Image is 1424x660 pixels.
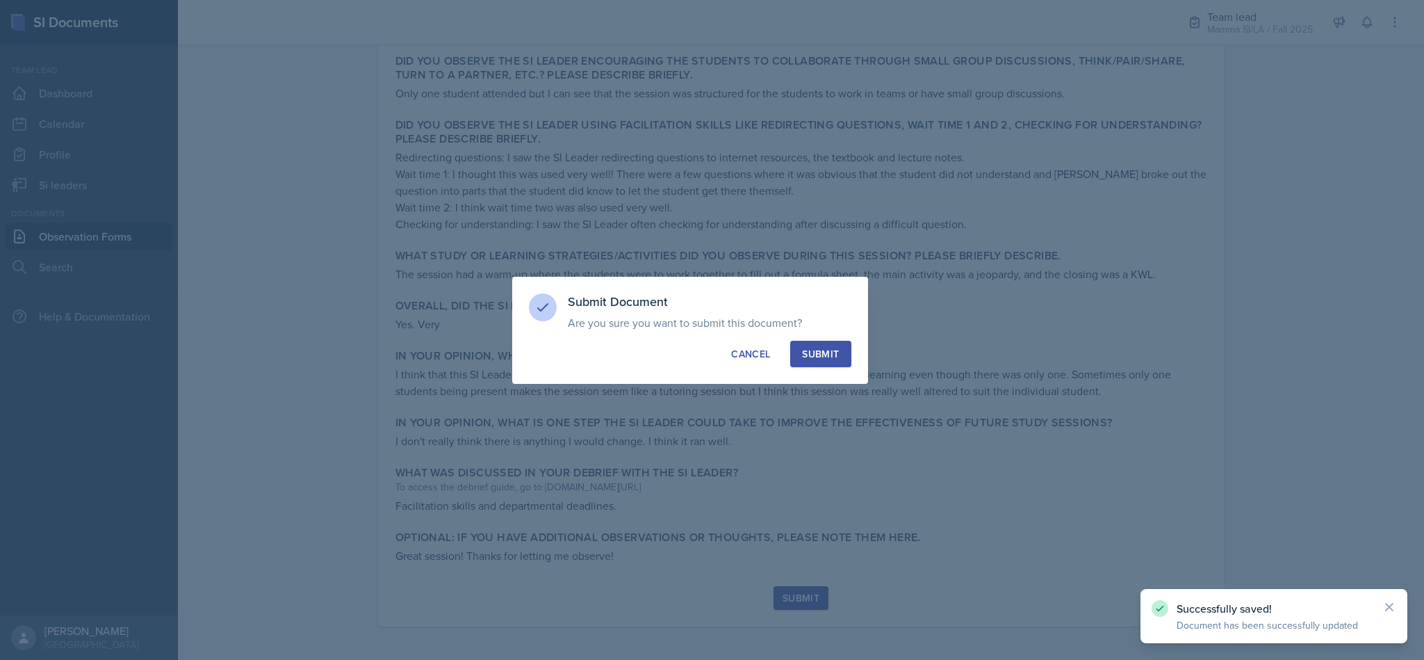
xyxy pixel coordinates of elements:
[790,341,851,367] button: Submit
[731,347,770,361] div: Cancel
[1177,618,1371,632] p: Document has been successfully updated
[568,293,851,310] h3: Submit Document
[802,347,839,361] div: Submit
[568,316,851,330] p: Are you sure you want to submit this document?
[719,341,782,367] button: Cancel
[1177,602,1371,615] p: Successfully saved!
